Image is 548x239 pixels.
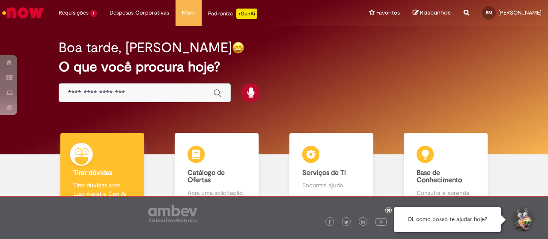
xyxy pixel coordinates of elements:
[389,133,503,207] a: Base de Conhecimento Consulte e aprenda
[73,181,131,198] p: Tirar dúvidas com Lupi Assist e Gen Ai
[148,205,197,222] img: logo_footer_ambev_rotulo_gray.png
[344,220,348,224] img: logo_footer_twitter.png
[375,216,387,227] img: logo_footer_youtube.png
[182,9,195,17] span: More
[509,207,535,233] button: Iniciar Conversa de Suporte
[45,133,160,207] a: Tirar dúvidas Tirar dúvidas com Lupi Assist e Gen Ai
[59,40,232,55] h2: Boa tarde, [PERSON_NAME]
[232,41,244,54] img: happy-face.png
[160,133,274,207] a: Catálogo de Ofertas Abra uma solicitação
[90,10,97,17] span: 1
[376,9,400,17] span: Favoritos
[274,133,389,207] a: Serviços de TI Encontre ajuda
[361,220,365,225] img: logo_footer_linkedin.png
[498,9,542,16] span: [PERSON_NAME]
[486,10,492,15] span: BM
[188,168,225,185] b: Catálogo de Ofertas
[302,181,360,189] p: Encontre ajuda
[59,59,489,74] h2: O que você procura hoje?
[110,9,169,17] span: Despesas Corporativas
[188,189,246,197] p: Abra uma solicitação
[417,168,462,185] b: Base de Conhecimento
[420,9,451,17] span: Rascunhos
[413,9,451,17] a: Rascunhos
[328,220,332,224] img: logo_footer_facebook.png
[417,189,475,197] p: Consulte e aprenda
[1,4,45,21] img: ServiceNow
[73,168,112,177] b: Tirar dúvidas
[236,9,257,19] p: +GenAi
[302,168,346,177] b: Serviços de TI
[208,9,257,19] div: Padroniza
[59,9,89,17] span: Requisições
[394,207,501,232] div: Oi, como posso te ajudar hoje?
